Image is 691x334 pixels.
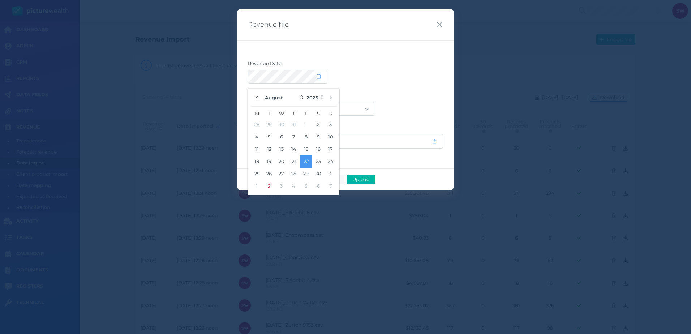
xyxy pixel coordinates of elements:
[251,109,263,119] span: M
[255,139,425,145] span: No file selected
[300,155,312,168] button: 22
[263,109,275,119] span: T
[349,176,373,182] span: Upload
[275,180,288,192] button: 3
[347,175,375,184] button: Upload
[312,143,325,155] button: 16
[251,168,263,180] button: 25
[275,168,288,180] button: 27
[251,119,263,131] button: 28
[248,125,443,134] label: Revenue file
[263,168,275,180] button: 26
[251,180,263,192] button: 1
[263,155,275,168] button: 19
[312,131,325,143] button: 9
[275,119,288,131] button: 30
[300,168,312,180] button: 29
[325,143,337,155] button: 17
[325,180,337,192] button: 7
[248,93,443,102] label: Provider
[325,109,337,119] span: S
[275,109,288,119] span: W
[300,109,312,119] span: F
[263,180,275,192] button: 2
[263,131,275,143] button: 5
[312,119,325,131] button: 2
[325,168,337,180] button: 31
[312,109,325,119] span: S
[325,131,337,143] button: 10
[300,119,312,131] button: 1
[300,180,312,192] button: 5
[288,109,300,119] span: T
[248,21,289,29] span: Revenue file
[300,143,312,155] button: 15
[325,119,337,131] button: 3
[251,131,263,143] button: 4
[288,180,300,192] button: 4
[288,143,300,155] button: 14
[275,143,288,155] button: 13
[300,131,312,143] button: 8
[325,155,337,168] button: 24
[251,143,263,155] button: 11
[288,119,300,131] button: 31
[263,119,275,131] button: 29
[288,131,300,143] button: 7
[248,60,443,70] label: Revenue Date
[275,155,288,168] button: 20
[251,155,263,168] button: 18
[436,20,443,30] button: Close
[288,168,300,180] button: 28
[312,180,325,192] button: 6
[263,143,275,155] button: 12
[312,168,325,180] button: 30
[288,155,300,168] button: 21
[275,131,288,143] button: 6
[312,155,325,168] button: 23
